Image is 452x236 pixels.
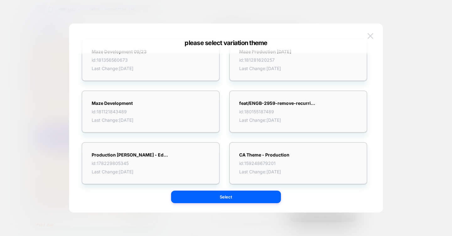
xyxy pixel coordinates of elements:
span: id: 159248679201 [239,161,289,166]
span: Last Change: [DATE] [239,169,289,174]
span: Last Change: [DATE] [239,66,291,71]
iframe: Gorgias live chat messenger [96,180,118,200]
strong: Maze Production [DATE] [239,49,291,54]
span: Last Change: [DATE] [239,117,318,123]
div: please select variation theme [69,39,383,47]
strong: feat/ENGB-2959-remove-recurring-subtotal [239,100,318,106]
span: id: 180155187489 [239,109,318,114]
a: Contact Us [28,180,53,187]
strong: CA Theme - Production [239,152,289,157]
button: Select [171,191,281,203]
span: id: 181281620257 [239,57,291,63]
